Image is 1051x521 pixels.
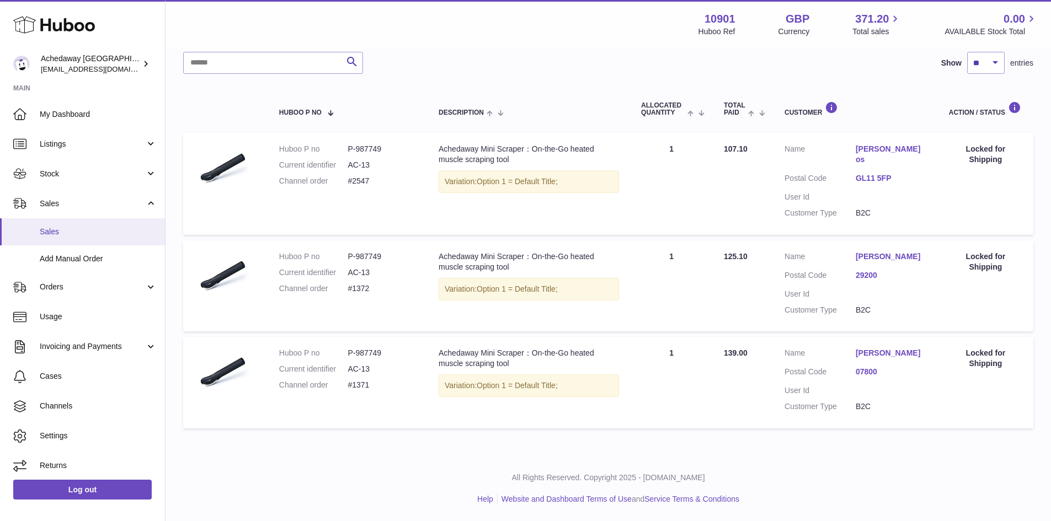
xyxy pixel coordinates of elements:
[40,254,157,264] span: Add Manual Order
[785,251,856,265] dt: Name
[856,144,927,165] a: [PERSON_NAME] os
[348,364,417,374] dd: AC-13
[279,160,348,170] dt: Current identifier
[279,144,348,154] dt: Huboo P no
[194,348,249,403] img: musclescraper_750x_c42b3404-e4d5-48e3-b3b1-8be745232369.png
[439,109,484,116] span: Description
[785,270,856,283] dt: Postal Code
[698,26,735,37] div: Huboo Ref
[852,12,901,37] a: 371.20 Total sales
[348,176,417,186] dd: #2547
[856,348,927,358] a: [PERSON_NAME]
[785,401,856,412] dt: Customer Type
[724,102,745,116] span: Total paid
[856,367,927,377] a: 07800
[40,371,157,382] span: Cases
[439,170,619,193] div: Variation:
[705,12,735,26] strong: 10901
[498,494,739,504] li: and
[348,267,417,278] dd: AC-13
[785,289,856,299] dt: User Id
[724,348,748,357] span: 139.00
[785,367,856,380] dt: Postal Code
[785,385,856,396] dt: User Id
[41,65,162,73] span: [EMAIL_ADDRESS][DOMAIN_NAME]
[644,495,739,503] a: Service Terms & Conditions
[40,169,145,179] span: Stock
[348,380,417,390] dd: #1371
[856,401,927,412] dd: B2C
[194,251,249,307] img: musclescraper_750x_c42b3404-e4d5-48e3-b3b1-8be745232369.png
[13,480,152,499] a: Log out
[348,144,417,154] dd: P-987749
[856,270,927,281] a: 29200
[724,252,748,261] span: 125.10
[41,53,140,74] div: Achedaway [GEOGRAPHIC_DATA]
[279,364,348,374] dt: Current identifier
[941,58,962,68] label: Show
[40,198,145,209] span: Sales
[855,12,889,26] span: 371.20
[630,133,713,234] td: 1
[630,240,713,332] td: 1
[279,348,348,358] dt: Huboo P no
[348,283,417,294] dd: #1372
[502,495,632,503] a: Website and Dashboard Terms of Use
[630,337,713,428] td: 1
[778,26,810,37] div: Currency
[1010,58,1033,68] span: entries
[856,305,927,315] dd: B2C
[477,381,558,390] span: Option 1 = Default Title;
[785,101,927,116] div: Customer
[785,208,856,218] dt: Customer Type
[439,144,619,165] div: Achedaway Mini Scraper：On-the-Go heated muscle scraping tool
[949,101,1022,116] div: Action / Status
[786,12,809,26] strong: GBP
[856,208,927,218] dd: B2C
[785,348,856,361] dt: Name
[439,251,619,272] div: Achedaway Mini Scraper：On-the-Go heated muscle scraping tool
[348,160,417,170] dd: AC-13
[856,173,927,184] a: GL11 5FP
[279,380,348,390] dt: Channel order
[477,284,558,293] span: Option 1 = Default Title;
[279,283,348,294] dt: Channel order
[40,139,145,149] span: Listings
[439,278,619,300] div: Variation:
[641,102,685,116] span: ALLOCATED Quantity
[174,472,1042,483] p: All Rights Reserved. Copyright 2025 - [DOMAIN_NAME]
[279,176,348,186] dt: Channel order
[949,251,1022,272] div: Locked for Shipping
[945,12,1038,37] a: 0.00 AVAILABLE Stock Total
[40,227,157,237] span: Sales
[348,348,417,358] dd: P-987749
[40,341,145,352] span: Invoicing and Payments
[856,251,927,262] a: [PERSON_NAME]
[439,374,619,397] div: Variation:
[40,109,157,120] span: My Dashboard
[785,173,856,186] dt: Postal Code
[785,305,856,315] dt: Customer Type
[40,460,157,471] span: Returns
[279,109,322,116] span: Huboo P no
[949,348,1022,369] div: Locked for Shipping
[439,348,619,369] div: Achedaway Mini Scraper：On-the-Go heated muscle scraping tool
[348,251,417,262] dd: P-987749
[945,26,1038,37] span: AVAILABLE Stock Total
[1004,12,1025,26] span: 0.00
[13,56,30,72] img: admin@newpb.co.uk
[785,192,856,202] dt: User Id
[40,282,145,292] span: Orders
[785,144,856,168] dt: Name
[949,144,1022,165] div: Locked for Shipping
[477,177,558,186] span: Option 1 = Default Title;
[40,401,157,411] span: Channels
[194,144,249,199] img: musclescraper_750x_c42b3404-e4d5-48e3-b3b1-8be745232369.png
[477,495,493,503] a: Help
[40,311,157,322] span: Usage
[852,26,901,37] span: Total sales
[279,251,348,262] dt: Huboo P no
[724,144,748,153] span: 107.10
[279,267,348,278] dt: Current identifier
[40,431,157,441] span: Settings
